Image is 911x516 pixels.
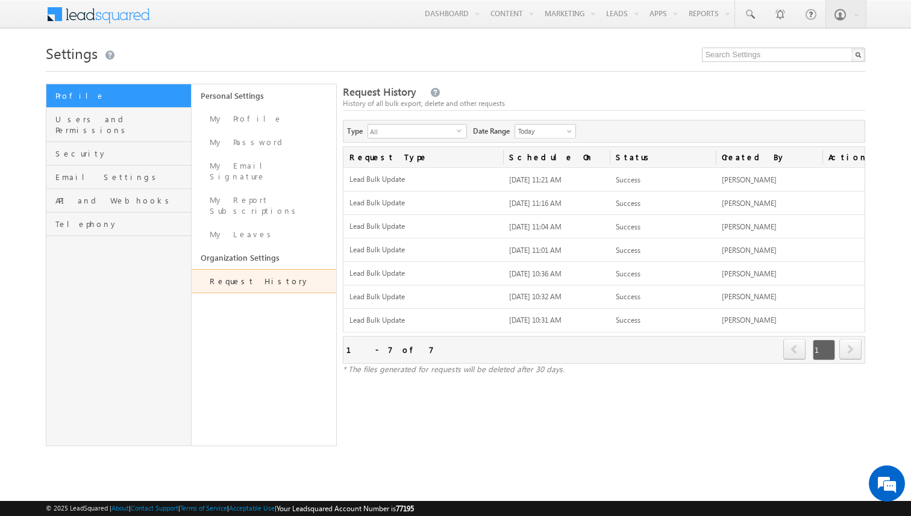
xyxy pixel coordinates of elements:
[46,189,191,213] a: API and Webhooks
[722,222,777,231] span: [PERSON_NAME]
[722,175,777,184] span: [PERSON_NAME]
[349,316,497,326] span: Lead Bulk Update
[46,503,414,514] span: © 2025 LeadSquared | | | | |
[722,269,777,278] span: [PERSON_NAME]
[515,126,572,137] span: Today
[616,316,640,325] span: Success
[346,343,434,356] div: 1 - 7 of 7
[343,98,865,109] div: History of all bulk export, delete and other requests
[349,222,497,232] span: Lead Bulk Update
[509,292,562,301] span: [DATE] 10:32 AM
[343,364,565,374] span: * The files generated for requests will be deleted after 30 days.
[192,246,337,269] a: Organization Settings
[349,292,497,302] span: Lead Bulk Update
[722,199,777,208] span: [PERSON_NAME]
[192,107,337,131] a: My Profile
[46,43,98,63] span: Settings
[55,90,188,101] span: Profile
[192,84,337,107] a: Personal Settings
[368,124,467,138] div: All
[229,504,275,512] a: Acceptable Use
[368,125,457,138] span: All
[616,175,640,184] span: Success
[349,269,497,279] span: Lead Bulk Update
[192,131,337,154] a: My Password
[616,246,640,255] span: Success
[783,340,806,359] a: prev
[46,108,191,142] a: Users and Permissions
[822,147,865,167] span: Actions
[839,340,862,359] a: next
[509,222,562,231] span: [DATE] 11:04 AM
[813,340,835,360] span: 1
[192,223,337,246] a: My Leaves
[55,114,188,135] span: Users and Permissions
[716,147,822,167] a: Created By
[722,246,777,255] span: [PERSON_NAME]
[46,166,191,189] a: Email Settings
[131,504,178,512] a: Contact Support
[347,124,368,137] span: Type
[192,154,337,188] a: My Email Signature
[349,198,497,208] span: Lead Bulk Update
[616,269,640,278] span: Success
[349,245,497,255] span: Lead Bulk Update
[277,504,414,513] span: Your Leadsquared Account Number is
[616,222,640,231] span: Success
[783,339,806,359] span: prev
[503,147,610,167] a: Schedule On
[55,219,188,229] span: Telephony
[55,172,188,182] span: Email Settings
[111,504,129,512] a: About
[839,339,862,359] span: next
[515,124,576,138] a: Today
[509,246,562,255] span: [DATE] 11:01 AM
[473,124,515,137] span: Date Range
[192,188,337,223] a: My Report Subscriptions
[722,316,777,325] span: [PERSON_NAME]
[396,504,414,513] span: 77195
[192,269,337,293] a: Request History
[509,316,562,325] span: [DATE] 10:31 AM
[349,175,497,185] span: Lead Bulk Update
[343,147,503,167] a: Request Type
[46,142,191,166] a: Security
[55,148,188,159] span: Security
[616,292,640,301] span: Success
[509,175,562,184] span: [DATE] 11:21 AM
[610,147,716,167] a: Status
[457,128,466,133] span: select
[343,85,416,99] span: Request History
[722,292,777,301] span: [PERSON_NAME]
[46,84,191,108] a: Profile
[180,504,227,512] a: Terms of Service
[509,199,562,208] span: [DATE] 11:16 AM
[55,195,188,206] span: API and Webhooks
[702,48,865,62] input: Search Settings
[616,199,640,208] span: Success
[509,269,562,278] span: [DATE] 10:36 AM
[46,213,191,236] a: Telephony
